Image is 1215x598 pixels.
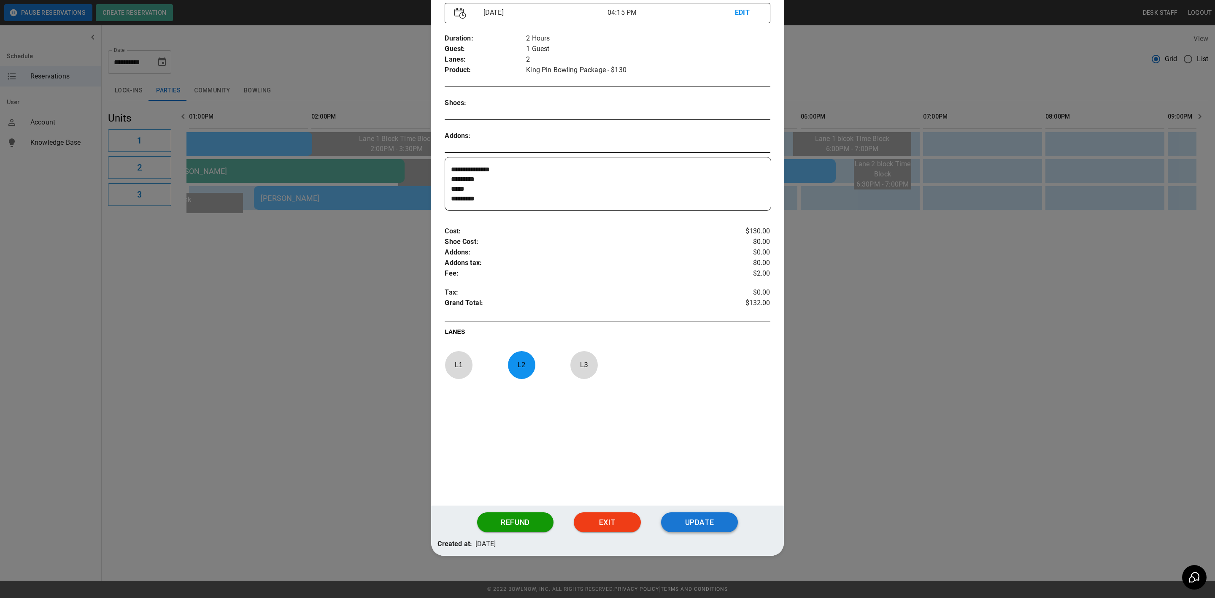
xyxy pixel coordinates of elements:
[480,8,607,18] p: [DATE]
[735,8,760,18] p: EDIT
[437,539,472,549] p: Created at:
[716,237,770,247] p: $0.00
[716,226,770,237] p: $130.00
[661,512,738,533] button: Update
[716,268,770,279] p: $2.00
[475,539,496,549] p: [DATE]
[570,355,598,375] p: L 3
[508,355,535,375] p: L 2
[445,287,716,298] p: Tax :
[716,247,770,258] p: $0.00
[716,287,770,298] p: $0.00
[445,355,472,375] p: L 1
[445,98,526,108] p: Shoes :
[716,258,770,268] p: $0.00
[445,258,716,268] p: Addons tax :
[445,268,716,279] p: Fee :
[445,131,526,141] p: Addons :
[445,237,716,247] p: Shoe Cost :
[445,33,526,44] p: Duration :
[607,8,735,18] p: 04:15 PM
[526,65,770,76] p: King Pin Bowling Package - $130
[445,54,526,65] p: Lanes :
[526,44,770,54] p: 1 Guest
[445,44,526,54] p: Guest :
[445,226,716,237] p: Cost :
[454,8,466,19] img: Vector
[574,512,641,533] button: Exit
[477,512,553,533] button: Refund
[445,247,716,258] p: Addons :
[716,298,770,311] p: $132.00
[526,33,770,44] p: 2 Hours
[526,54,770,65] p: 2
[445,65,526,76] p: Product :
[445,327,770,339] p: LANES
[445,298,716,311] p: Grand Total :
